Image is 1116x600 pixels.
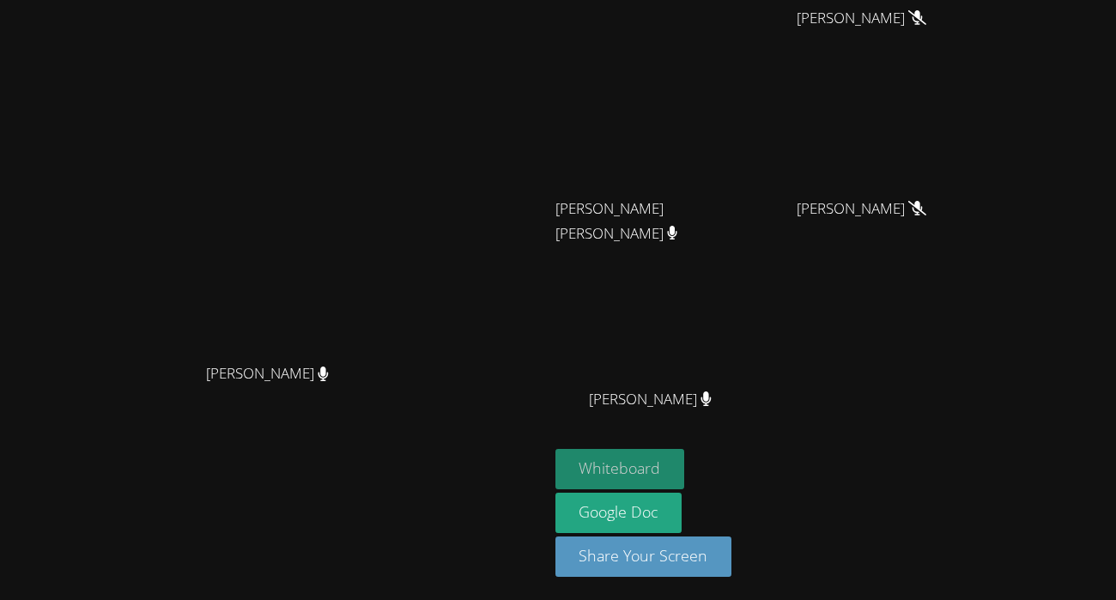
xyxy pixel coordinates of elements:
[797,6,926,31] span: [PERSON_NAME]
[555,197,746,246] span: [PERSON_NAME] [PERSON_NAME]
[206,361,329,386] span: [PERSON_NAME]
[797,197,926,221] span: [PERSON_NAME]
[555,449,685,489] button: Whiteboard
[555,536,732,577] button: Share Your Screen
[589,387,712,412] span: [PERSON_NAME]
[555,493,682,533] a: Google Doc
